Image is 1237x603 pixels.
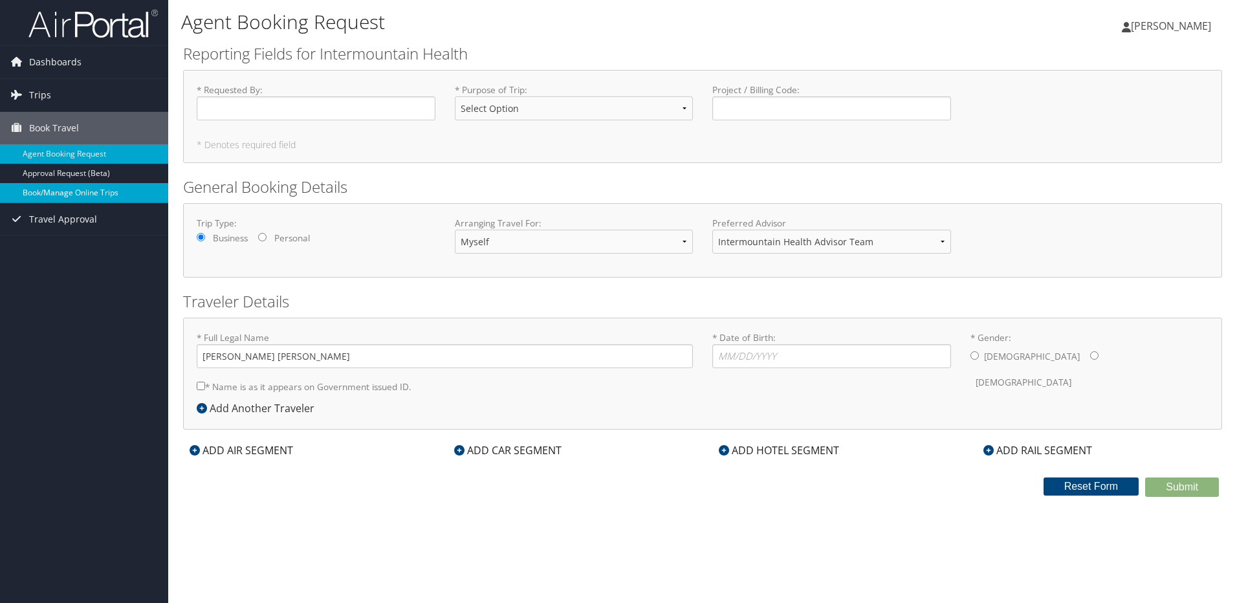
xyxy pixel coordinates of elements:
span: Book Travel [29,112,79,144]
div: ADD AIR SEGMENT [183,443,300,458]
label: Trip Type: [197,217,435,230]
span: Trips [29,79,51,111]
input: * Name is as it appears on Government issued ID. [197,382,205,390]
div: Add Another Traveler [197,400,321,416]
div: ADD CAR SEGMENT [448,443,568,458]
label: * Full Legal Name [197,331,693,368]
h5: * Denotes required field [197,140,1209,149]
input: * Full Legal Name [197,344,693,368]
div: ADD HOTEL SEGMENT [712,443,846,458]
label: [DEMOGRAPHIC_DATA] [976,370,1071,395]
label: Business [213,232,248,245]
a: [PERSON_NAME] [1122,6,1224,45]
img: airportal-logo.png [28,8,158,39]
span: [PERSON_NAME] [1131,19,1211,33]
label: Arranging Travel For: [455,217,694,230]
h2: Traveler Details [183,291,1222,312]
button: Reset Form [1044,477,1139,496]
label: * Requested By : [197,83,435,120]
label: * Purpose of Trip : [455,83,694,131]
label: [DEMOGRAPHIC_DATA] [984,344,1080,369]
span: Dashboards [29,46,82,78]
label: * Date of Birth: [712,331,951,368]
div: ADD RAIL SEGMENT [977,443,1099,458]
h1: Agent Booking Request [181,8,877,36]
label: Preferred Advisor [712,217,951,230]
h2: General Booking Details [183,176,1222,198]
label: Personal [274,232,310,245]
span: Travel Approval [29,203,97,236]
input: * Gender:[DEMOGRAPHIC_DATA][DEMOGRAPHIC_DATA] [1090,351,1099,360]
label: * Gender: [970,331,1209,395]
input: * Date of Birth: [712,344,951,368]
input: * Requested By: [197,96,435,120]
h2: Reporting Fields for Intermountain Health [183,43,1222,65]
label: Project / Billing Code : [712,83,951,120]
label: * Name is as it appears on Government issued ID. [197,375,411,399]
select: * Purpose of Trip: [455,96,694,120]
input: * Gender:[DEMOGRAPHIC_DATA][DEMOGRAPHIC_DATA] [970,351,979,360]
button: Submit [1145,477,1219,497]
input: Project / Billing Code: [712,96,951,120]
